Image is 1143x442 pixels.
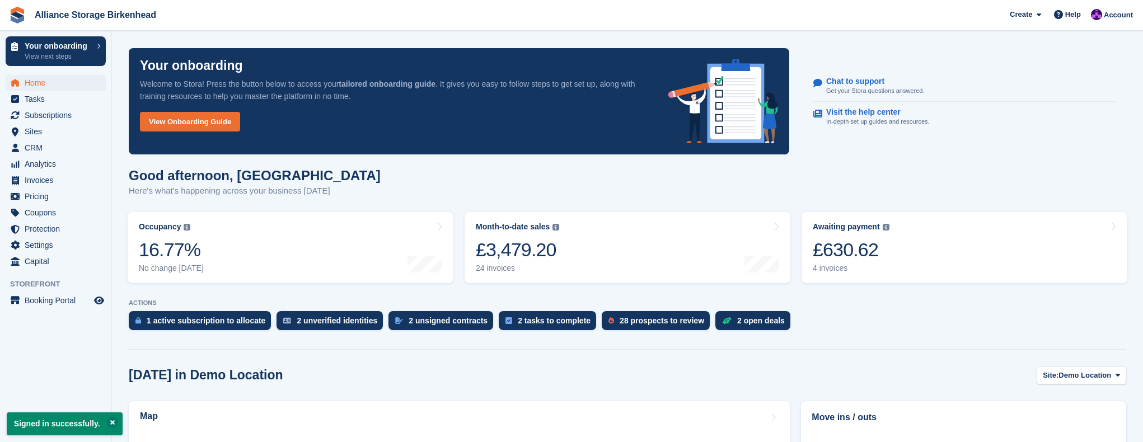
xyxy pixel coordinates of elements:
div: 1 active subscription to allocate [147,316,265,325]
span: Invoices [25,172,92,188]
a: Preview store [92,294,106,307]
div: Awaiting payment [813,222,880,232]
p: In-depth set up guides and resources. [826,117,930,126]
div: £630.62 [813,238,889,261]
strong: tailored onboarding guide [339,79,435,88]
a: Your onboarding View next steps [6,36,106,66]
button: Site: Demo Location [1037,366,1126,385]
h2: [DATE] in Demo Location [129,368,283,383]
a: menu [6,107,106,123]
p: View next steps [25,51,91,62]
p: Visit the help center [826,107,921,117]
img: onboarding-info-6c161a55d2c0e0a8cae90662b2fe09162a5109e8cc188191df67fb4f79e88e88.svg [668,59,778,143]
div: 2 unverified identities [297,316,377,325]
div: £3,479.20 [476,238,559,261]
a: menu [6,237,106,253]
span: Demo Location [1058,370,1111,381]
a: menu [6,189,106,204]
a: 2 unverified identities [277,311,388,336]
span: Protection [25,221,92,237]
span: Storefront [10,279,111,290]
span: Coupons [25,205,92,220]
a: View Onboarding Guide [140,112,240,131]
p: Your onboarding [25,42,91,50]
div: Month-to-date sales [476,222,550,232]
span: Tasks [25,91,92,107]
p: Here's what's happening across your business [DATE] [129,185,381,198]
span: Settings [25,237,92,253]
div: 2 tasks to complete [518,316,591,325]
a: Month-to-date sales £3,479.20 24 invoices [465,212,790,283]
span: Booking Portal [25,293,92,308]
img: stora-icon-8386f47178a22dfd0bd8f6a31ec36ba5ce8667c1dd55bd0f319d3a0aa187defe.svg [9,7,26,23]
p: Your onboarding [140,59,243,72]
span: Help [1065,9,1081,20]
a: 1 active subscription to allocate [129,311,277,336]
div: 16.77% [139,238,204,261]
div: Occupancy [139,222,181,232]
img: icon-info-grey-7440780725fd019a000dd9b08b2336e03edf1995a4989e88bcd33f0948082b44.svg [552,224,559,231]
p: Signed in successfully. [7,412,123,435]
img: contract_signature_icon-13c848040528278c33f63329250d36e43548de30e8caae1d1a13099fd9432cc5.svg [395,317,403,324]
p: Get your Stora questions answered. [826,86,924,96]
span: Capital [25,253,92,269]
p: Welcome to Stora! Press the button below to access your . It gives you easy to follow steps to ge... [140,78,650,102]
span: Site: [1043,370,1058,381]
span: Analytics [25,156,92,172]
a: menu [6,140,106,156]
a: menu [6,156,106,172]
img: task-75834270c22a3079a89374b754ae025e5fb1db73e45f91037f5363f120a921f8.svg [505,317,512,324]
div: 2 open deals [737,316,785,325]
a: Occupancy 16.77% No change [DATE] [128,212,453,283]
p: Chat to support [826,77,915,86]
span: Sites [25,124,92,139]
h2: Map [140,411,158,421]
span: Account [1104,10,1133,21]
div: 28 prospects to review [620,316,704,325]
h2: Move ins / outs [812,411,1116,424]
a: Awaiting payment £630.62 4 invoices [802,212,1127,283]
img: Romilly Norton [1091,9,1102,20]
div: 2 unsigned contracts [409,316,488,325]
img: active_subscription_to_allocate_icon-d502201f5373d7db506a760aba3b589e785aa758c864c3986d89f69b8ff3... [135,317,141,324]
a: 2 unsigned contracts [388,311,499,336]
img: prospect-51fa495bee0391a8d652442698ab0144808aea92771e9ea1ae160a38d050c398.svg [608,317,614,324]
a: menu [6,172,106,188]
a: Chat to support Get your Stora questions answered. [813,71,1116,102]
a: menu [6,253,106,269]
div: No change [DATE] [139,264,204,273]
span: Pricing [25,189,92,204]
img: icon-info-grey-7440780725fd019a000dd9b08b2336e03edf1995a4989e88bcd33f0948082b44.svg [184,224,190,231]
span: Create [1010,9,1032,20]
a: menu [6,124,106,139]
a: Visit the help center In-depth set up guides and resources. [813,102,1116,132]
a: menu [6,221,106,237]
a: menu [6,91,106,107]
span: CRM [25,140,92,156]
span: Home [25,75,92,91]
div: 24 invoices [476,264,559,273]
span: Subscriptions [25,107,92,123]
img: icon-info-grey-7440780725fd019a000dd9b08b2336e03edf1995a4989e88bcd33f0948082b44.svg [883,224,889,231]
a: menu [6,293,106,308]
a: Alliance Storage Birkenhead [30,6,161,24]
a: 28 prospects to review [602,311,715,336]
a: menu [6,205,106,220]
a: 2 tasks to complete [499,311,602,336]
a: 2 open deals [715,311,796,336]
a: menu [6,75,106,91]
img: verify_identity-adf6edd0f0f0b5bbfe63781bf79b02c33cf7c696d77639b501bdc392416b5a36.svg [283,317,291,324]
p: ACTIONS [129,299,1126,307]
h1: Good afternoon, [GEOGRAPHIC_DATA] [129,168,381,183]
img: deal-1b604bf984904fb50ccaf53a9ad4b4a5d6e5aea283cecdc64d6e3604feb123c2.svg [722,317,732,325]
div: 4 invoices [813,264,889,273]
